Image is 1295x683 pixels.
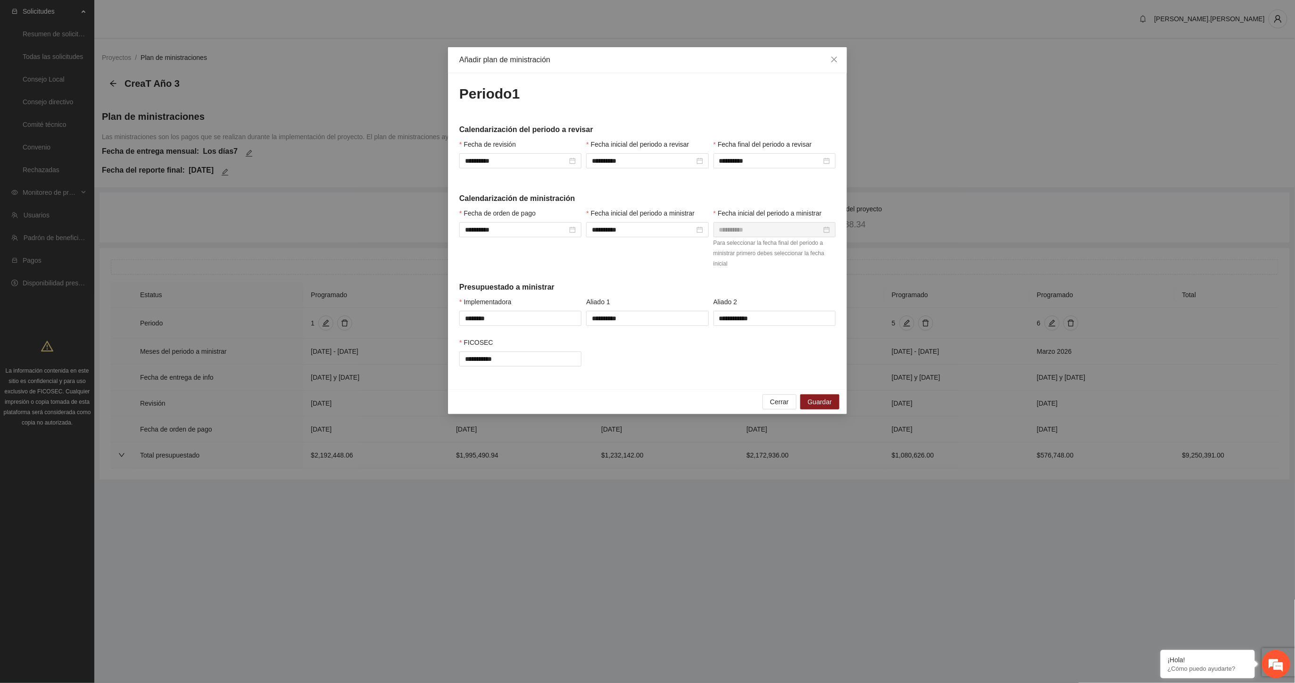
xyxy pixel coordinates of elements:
[459,84,836,104] h2: Periodo 1
[459,208,536,218] label: Fecha de orden de pago
[459,193,836,204] h5: Calendarización de ministración
[822,47,847,73] button: Close
[459,282,836,293] h5: Presupuestado a ministrar
[714,240,824,267] span: Para seleccionar la fecha final del periodo a ministrar primero debes seleccionar la fecha inicial
[719,225,822,235] input: Fecha inicial del periodo a ministrar
[465,156,567,166] input: Fecha de revisión
[586,297,610,307] span: Aliado 1
[763,394,797,409] button: Cerrar
[459,139,516,150] label: Fecha de revisión
[592,225,694,235] input: Fecha inicial del periodo a ministrar
[1168,656,1248,664] div: ¡Hola!
[830,56,838,63] span: close
[459,124,836,135] h5: Calendarización del periodo a revisar
[808,397,832,407] span: Guardar
[459,337,493,348] label: FICOSEC
[5,258,180,291] textarea: Escriba su mensaje y pulse “Intro”
[1168,665,1248,672] p: ¿Cómo puedo ayudarte?
[459,297,512,307] label: Implementadora
[460,352,581,366] input: FICOSEC
[465,225,567,235] input: Fecha de orden de pago
[592,156,694,166] input: Fecha inicial del periodo a revisar
[586,139,689,150] label: Fecha inicial del periodo a revisar
[49,48,158,60] div: Chatee con nosotros ahora
[714,208,822,218] label: Fecha inicial del periodo a ministrar
[586,208,695,218] label: Fecha inicial del periodo a ministrar
[459,55,836,65] div: Añadir plan de ministración
[55,126,130,221] span: Estamos en línea.
[155,5,177,27] div: Minimizar ventana de chat en vivo
[460,311,581,325] input: Implementadora
[770,397,789,407] span: Cerrar
[800,394,839,409] button: Guardar
[719,156,822,166] input: Fecha final del periodo a revisar
[714,139,812,150] label: Fecha final del periodo a revisar
[714,297,738,307] span: Aliado 2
